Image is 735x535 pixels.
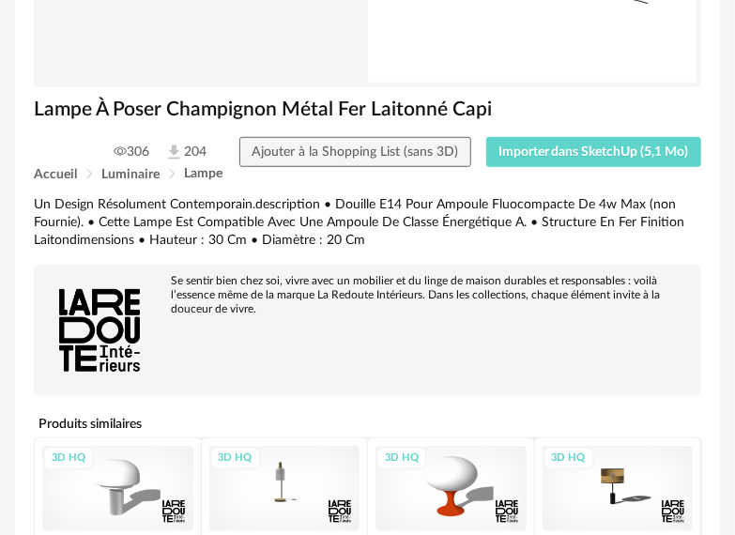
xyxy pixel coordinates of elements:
[34,97,701,122] h1: Lampe À Poser Champignon Métal Fer Laitonné Capi
[114,144,149,160] span: 306
[34,167,701,181] div: Breadcrumb
[164,143,184,162] img: Téléchargements
[34,196,701,250] div: Un Design Résolument Contemporain.description • Douille E14 Pour Ampoule Fluocompacte De 4w Max (...
[34,411,701,437] h4: Produits similaires
[376,447,427,470] div: 3D HQ
[210,447,261,470] div: 3D HQ
[498,145,689,159] span: Importer dans SketchUp (5,1 Mo)
[164,143,207,162] span: 204
[544,447,594,470] div: 3D HQ
[101,168,160,181] span: Luminaire
[252,145,458,159] span: Ajouter à la Shopping List (sans 3D)
[184,167,222,180] span: Lampe
[239,137,471,167] button: Ajouter à la Shopping List (sans 3D)
[43,274,156,387] img: brand logo
[43,447,94,470] div: 3D HQ
[34,168,77,181] span: Accueil
[486,137,702,167] button: Importer dans SketchUp (5,1 Mo)
[43,274,692,316] div: Se sentir bien chez soi, vivre avec un mobilier et du linge de maison durables et responsables : ...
